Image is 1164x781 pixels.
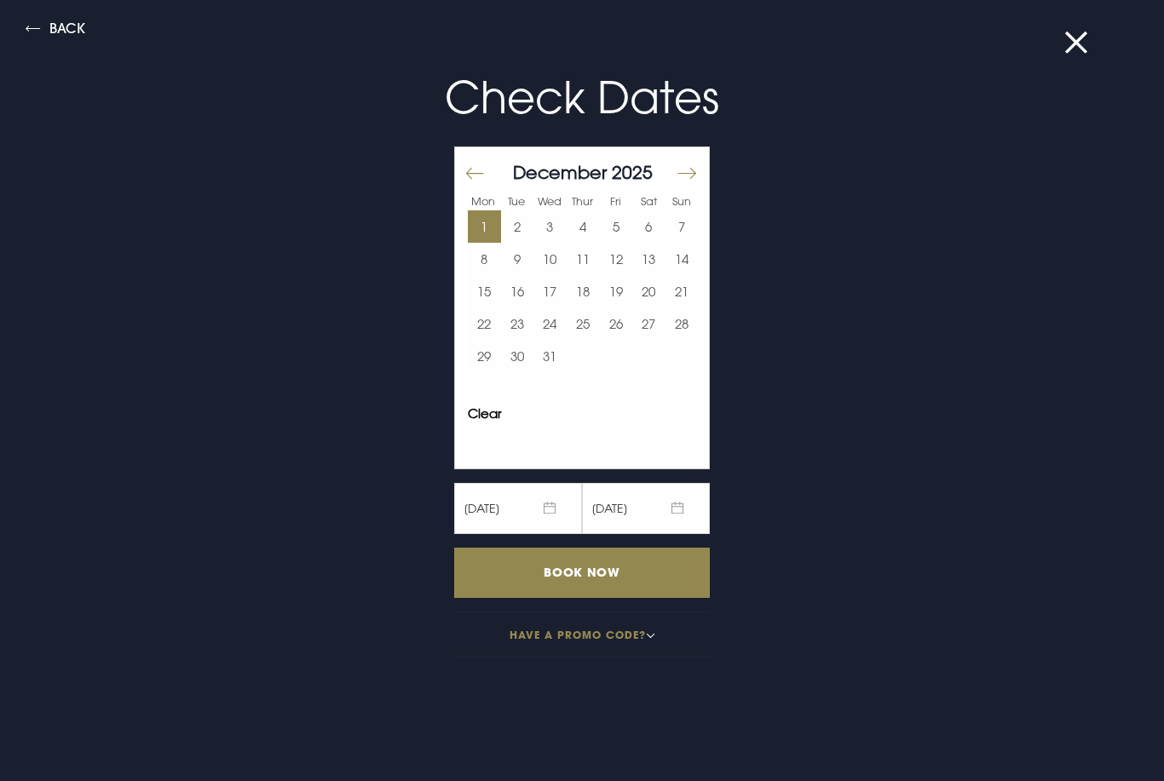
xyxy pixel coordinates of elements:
[468,243,501,275] td: Choose Monday, December 8, 2025 as your end date.
[612,161,653,183] span: 2025
[468,210,501,243] button: 1
[533,307,567,340] button: 24
[465,156,486,192] button: Move backward to switch to the previous month.
[501,340,534,372] td: Choose Tuesday, December 30, 2025 as your end date.
[454,483,582,534] span: [DATE]
[632,275,666,307] td: Choose Saturday, December 20, 2025 as your end date.
[468,307,501,340] button: 22
[665,307,698,340] button: 28
[567,275,600,307] td: Choose Thursday, December 18, 2025 as your end date.
[468,307,501,340] td: Choose Monday, December 22, 2025 as your end date.
[533,243,567,275] td: Choose Wednesday, December 10, 2025 as your end date.
[468,340,501,372] td: Choose Monday, December 29, 2025 as your end date.
[533,340,567,372] button: 31
[501,243,534,275] td: Choose Tuesday, December 9, 2025 as your end date.
[632,243,666,275] td: Choose Saturday, December 13, 2025 as your end date.
[533,210,567,243] td: Choose Wednesday, December 3, 2025 as your end date.
[513,161,607,183] span: December
[567,210,600,243] td: Choose Thursday, December 4, 2025 as your end date.
[567,275,600,307] button: 18
[665,210,698,243] button: 7
[501,243,534,275] button: 9
[599,210,632,243] td: Choose Friday, December 5, 2025 as your end date.
[501,307,534,340] button: 23
[468,340,501,372] button: 29
[176,65,988,130] p: Check Dates
[665,307,698,340] td: Choose Sunday, December 28, 2025 as your end date.
[567,243,600,275] button: 11
[567,307,600,340] button: 25
[501,275,534,307] td: Choose Tuesday, December 16, 2025 as your end date.
[533,275,567,307] button: 17
[665,275,698,307] button: 21
[533,340,567,372] td: Choose Wednesday, December 31, 2025 as your end date.
[501,275,534,307] button: 16
[501,210,534,243] td: Choose Tuesday, December 2, 2025 as your end date.
[468,275,501,307] td: Choose Monday, December 15, 2025 as your end date.
[665,243,698,275] button: 14
[665,210,698,243] td: Choose Sunday, December 7, 2025 as your end date.
[567,243,600,275] td: Choose Thursday, December 11, 2025 as your end date.
[599,275,632,307] button: 19
[468,210,501,243] td: Selected. Monday, December 1, 2025
[676,156,696,192] button: Move forward to switch to the next month.
[26,21,85,41] button: Back
[632,243,666,275] button: 13
[454,548,710,598] input: Book Now
[468,407,502,420] button: Clear
[501,307,534,340] td: Choose Tuesday, December 23, 2025 as your end date.
[501,340,534,372] button: 30
[533,275,567,307] td: Choose Wednesday, December 17, 2025 as your end date.
[599,243,632,275] button: 12
[533,307,567,340] td: Choose Wednesday, December 24, 2025 as your end date.
[454,612,710,658] button: Have a promo code?
[599,243,632,275] td: Choose Friday, December 12, 2025 as your end date.
[599,210,632,243] button: 5
[567,210,600,243] button: 4
[468,275,501,307] button: 15
[567,307,600,340] td: Choose Thursday, December 25, 2025 as your end date.
[599,307,632,340] td: Choose Friday, December 26, 2025 as your end date.
[632,307,666,340] td: Choose Saturday, December 27, 2025 as your end date.
[665,243,698,275] td: Choose Sunday, December 14, 2025 as your end date.
[533,210,567,243] button: 3
[599,275,632,307] td: Choose Friday, December 19, 2025 as your end date.
[533,243,567,275] button: 10
[665,275,698,307] td: Choose Sunday, December 21, 2025 as your end date.
[582,483,710,534] span: [DATE]
[632,307,666,340] button: 27
[632,210,666,243] button: 6
[599,307,632,340] button: 26
[501,210,534,243] button: 2
[468,243,501,275] button: 8
[632,275,666,307] button: 20
[632,210,666,243] td: Choose Saturday, December 6, 2025 as your end date.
